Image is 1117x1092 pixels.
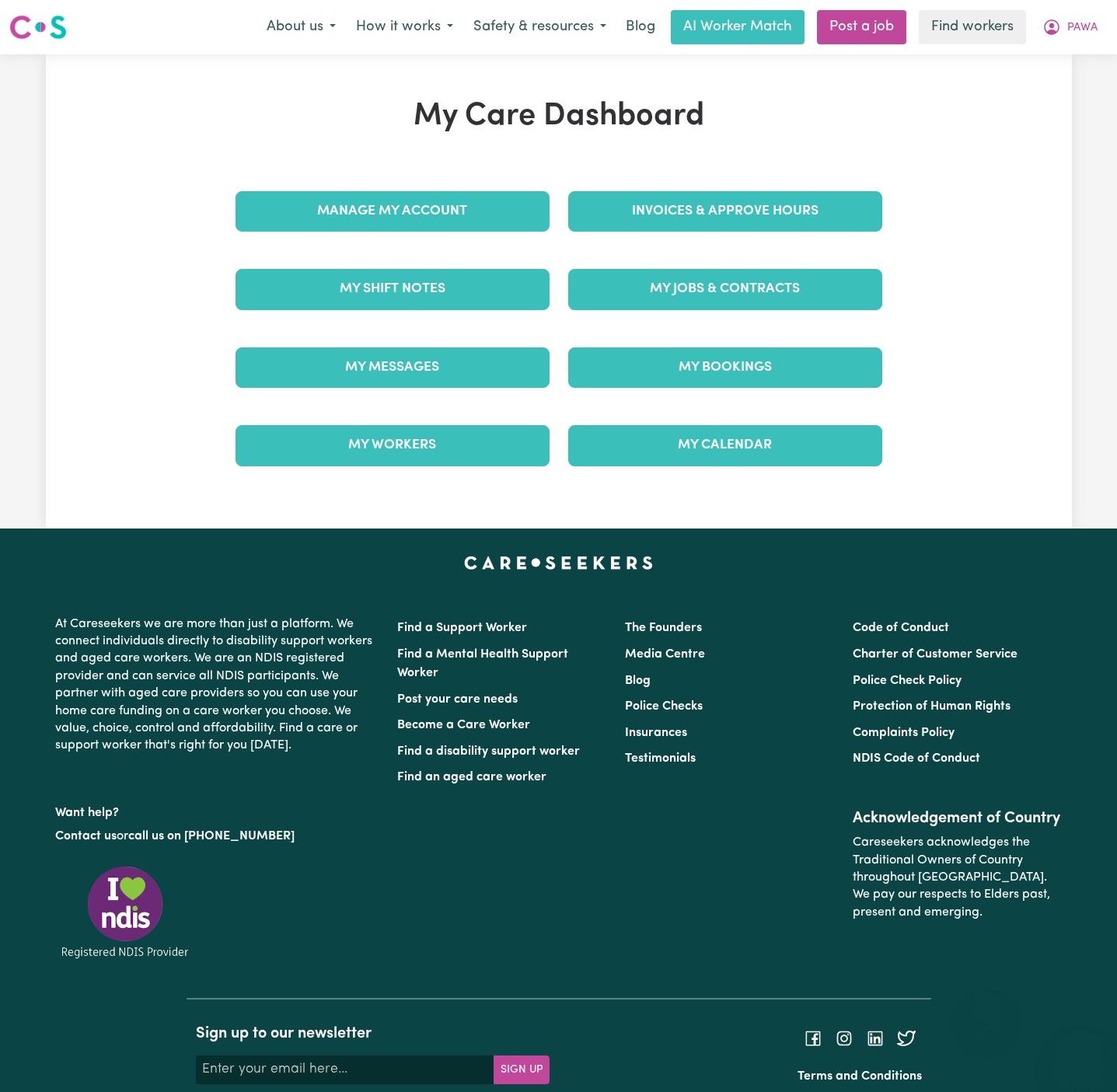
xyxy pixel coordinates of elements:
a: The Founders [625,622,702,634]
input: Enter your email here... [196,1055,494,1083]
a: Invoices & Approve Hours [568,191,882,232]
a: Post a job [817,10,906,44]
a: AI Worker Match [671,10,805,44]
a: Follow Careseekers on Instagram [835,1031,853,1044]
a: Code of Conduct [853,622,949,634]
img: Careseekers logo [9,13,67,41]
a: Careseekers logo [9,9,67,45]
iframe: Close message [972,993,1003,1024]
button: About us [257,11,346,44]
button: How it works [346,11,463,44]
a: Police Checks [625,700,703,713]
a: My Calendar [568,425,882,466]
span: PAWA [1067,19,1098,37]
a: My Workers [236,425,550,466]
a: Media Centre [625,648,705,661]
a: My Messages [236,347,550,388]
a: Protection of Human Rights [853,700,1011,713]
a: Charter of Customer Service [853,648,1018,661]
h2: Sign up to our newsletter [196,1024,550,1043]
a: My Jobs & Contracts [568,269,882,309]
a: NDIS Code of Conduct [853,752,980,765]
img: Registered NDIS provider [55,863,195,961]
a: Manage My Account [236,191,550,232]
a: call us on [PHONE_NUMBER] [128,830,295,843]
button: My Account [1032,11,1108,44]
a: My Shift Notes [236,269,550,309]
button: Subscribe [494,1055,550,1083]
a: Blog [616,10,665,44]
p: Careseekers acknowledges the Traditional Owners of Country throughout [GEOGRAPHIC_DATA]. We pay o... [853,828,1062,927]
a: Find workers [919,10,1026,44]
a: Blog [625,675,651,687]
p: Want help? [55,798,379,822]
h2: Acknowledgement of Country [853,809,1062,828]
a: Follow Careseekers on LinkedIn [866,1031,885,1044]
a: Find a Support Worker [397,622,527,634]
a: Follow Careseekers on Twitter [897,1031,916,1044]
a: Testimonials [625,752,696,765]
a: Become a Care Worker [397,719,530,731]
h1: My Care Dashboard [226,98,892,135]
button: Safety & resources [463,11,616,44]
a: Find a Mental Health Support Worker [397,648,568,679]
p: At Careseekers we are more than just a platform. We connect individuals directly to disability su... [55,609,379,761]
a: Insurances [625,727,687,739]
a: Terms and Conditions [798,1070,922,1083]
a: Post your care needs [397,693,518,706]
a: Follow Careseekers on Facebook [804,1031,822,1044]
a: Find a disability support worker [397,745,580,758]
a: Find an aged care worker [397,771,546,783]
a: Complaints Policy [853,727,955,739]
iframe: Button to launch messaging window [1055,1030,1105,1080]
a: Contact us [55,830,117,843]
a: Careseekers home page [464,556,653,569]
a: My Bookings [568,347,882,388]
p: or [55,822,379,851]
a: Police Check Policy [853,675,962,687]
